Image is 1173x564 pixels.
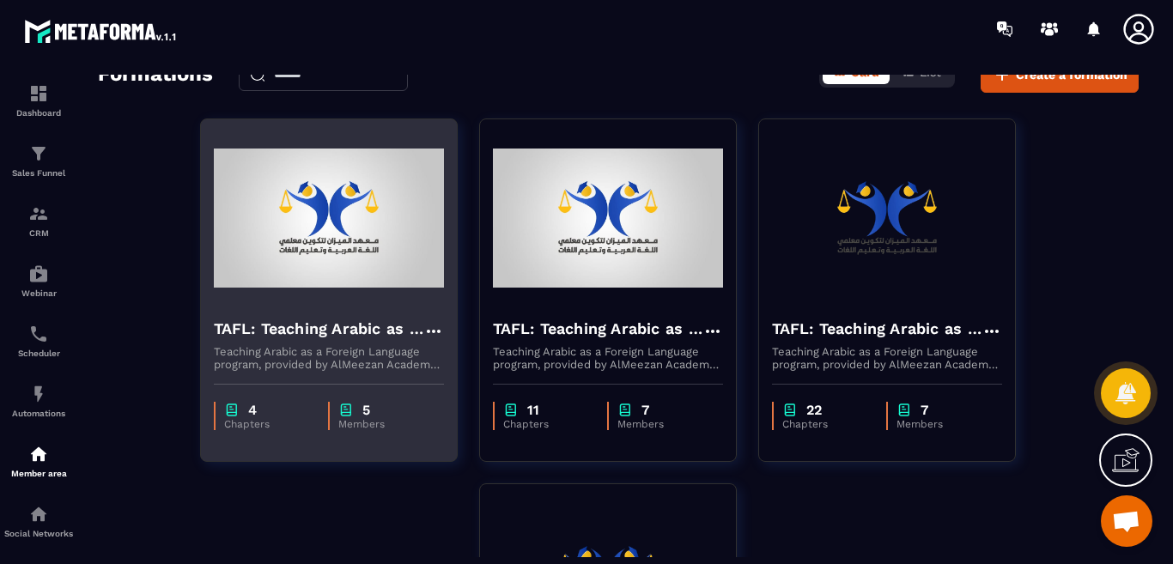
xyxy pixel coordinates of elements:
[4,130,73,191] a: formationformationSales Funnel
[493,132,723,304] img: formation-background
[28,264,49,284] img: automations
[772,317,982,341] h4: TAFL: Teaching Arabic as a Foreign Language program
[24,15,179,46] img: logo
[4,469,73,478] p: Member area
[28,143,49,164] img: formation
[28,324,49,344] img: scheduler
[641,402,649,418] p: 7
[28,504,49,525] img: social-network
[28,384,49,404] img: automations
[248,402,257,418] p: 4
[224,402,240,418] img: chapter
[4,191,73,251] a: formationformationCRM
[4,251,73,311] a: automationsautomationsWebinar
[479,118,758,483] a: formation-backgroundTAFL: Teaching Arabic as a Foreign Language program - JuneTeaching Arabic as ...
[782,402,798,418] img: chapter
[4,529,73,538] p: Social Networks
[4,491,73,551] a: social-networksocial-networkSocial Networks
[28,83,49,104] img: formation
[28,444,49,464] img: automations
[4,349,73,358] p: Scheduler
[806,402,822,418] p: 22
[4,288,73,298] p: Webinar
[4,409,73,418] p: Automations
[98,57,213,93] h2: Formations
[493,317,702,341] h4: TAFL: Teaching Arabic as a Foreign Language program - June
[28,203,49,224] img: formation
[896,402,912,418] img: chapter
[921,402,928,418] p: 7
[503,402,519,418] img: chapter
[772,345,1002,371] p: Teaching Arabic as a Foreign Language program, provided by AlMeezan Academy in the [GEOGRAPHIC_DATA]
[4,228,73,238] p: CRM
[362,402,370,418] p: 5
[4,70,73,130] a: formationformationDashboard
[200,118,479,483] a: formation-backgroundTAFL: Teaching Arabic as a Foreign Language program - julyTeaching Arabic as ...
[224,418,312,430] p: Chapters
[338,418,427,430] p: Members
[896,418,985,430] p: Members
[214,345,444,371] p: Teaching Arabic as a Foreign Language program, provided by AlMeezan Academy in the [GEOGRAPHIC_DATA]
[4,108,73,118] p: Dashboard
[4,168,73,178] p: Sales Funnel
[981,57,1139,93] button: Create a formation
[527,402,539,418] p: 11
[4,311,73,371] a: schedulerschedulerScheduler
[338,402,354,418] img: chapter
[4,431,73,491] a: automationsautomationsMember area
[1101,495,1152,547] a: Ouvrir le chat
[758,118,1037,483] a: formation-backgroundTAFL: Teaching Arabic as a Foreign Language programTeaching Arabic as a Forei...
[493,345,723,371] p: Teaching Arabic as a Foreign Language program, provided by AlMeezan Academy in the [GEOGRAPHIC_DATA]
[782,418,870,430] p: Chapters
[617,418,706,430] p: Members
[214,132,444,304] img: formation-background
[1016,66,1127,83] span: Create a formation
[4,371,73,431] a: automationsautomationsAutomations
[617,402,633,418] img: chapter
[214,317,423,341] h4: TAFL: Teaching Arabic as a Foreign Language program - july
[772,132,1002,304] img: formation-background
[503,418,591,430] p: Chapters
